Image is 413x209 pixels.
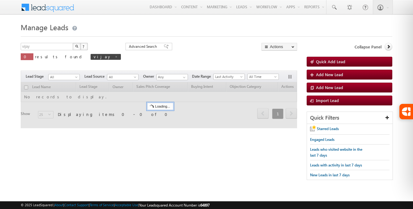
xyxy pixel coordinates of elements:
span: Starred Leads [317,126,339,131]
a: All [107,74,138,80]
span: Lead Stage [26,74,48,79]
div: Quick Filters [307,112,393,124]
span: ? [83,44,85,49]
a: Terms of Service [90,203,114,207]
span: Leads who visited website in the last 7 days [310,147,362,158]
span: © 2025 LeadSquared | | | | | [21,202,210,208]
span: 64897 [200,203,210,207]
span: New Leads in last 7 days [310,173,350,177]
span: Quick Add Lead [316,59,345,64]
span: All [107,74,137,80]
span: Manage Leads [21,22,68,32]
div: Loading... [147,103,173,110]
a: About [54,203,63,207]
span: Date Range [192,74,213,79]
span: 0 [24,54,30,59]
span: Add New Lead [316,85,343,90]
button: ? [80,43,88,50]
span: Import Lead [316,98,339,103]
span: Add New Lead [316,72,343,77]
span: All Time [248,74,277,80]
span: Last Activity [214,74,243,80]
a: Acceptable Use [115,203,138,207]
button: Actions [262,43,297,51]
a: Contact Support [64,203,89,207]
a: All Time [247,74,279,80]
span: Leads with activity in last 7 days [310,163,362,167]
input: Type to Search [156,74,188,80]
span: Lead Source [84,74,107,79]
span: Advanced Search [129,44,159,49]
span: Owner [143,74,156,79]
span: results found [35,54,84,59]
img: Search [75,45,78,48]
span: All [49,74,78,80]
a: Last Activity [213,74,245,80]
span: Your Leadsquared Account Number is [139,203,210,207]
span: vijay [94,54,112,59]
span: Engaged Leads [310,137,334,142]
a: All [48,74,80,80]
span: Collapse Panel [355,44,381,50]
a: Show All Items [180,74,187,80]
